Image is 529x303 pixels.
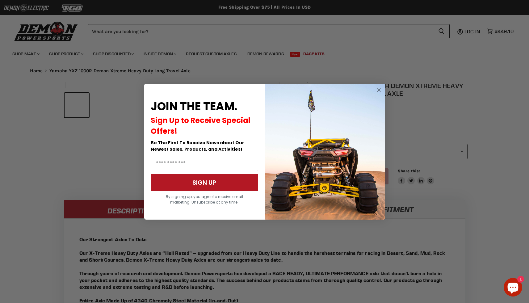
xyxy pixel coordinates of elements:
input: Email Address [151,156,258,171]
button: SIGN UP [151,174,258,191]
img: a9095488-b6e7-41ba-879d-588abfab540b.jpeg [265,84,385,220]
span: Be The First To Receive News about Our Newest Sales, Products, and Activities! [151,140,244,152]
span: JOIN THE TEAM. [151,99,237,114]
span: By signing up, you agree to receive email marketing. Unsubscribe at any time. [166,194,243,205]
span: Sign Up to Receive Special Offers! [151,115,250,136]
inbox-online-store-chat: Shopify online store chat [502,278,524,298]
button: Close dialog [375,86,383,94]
